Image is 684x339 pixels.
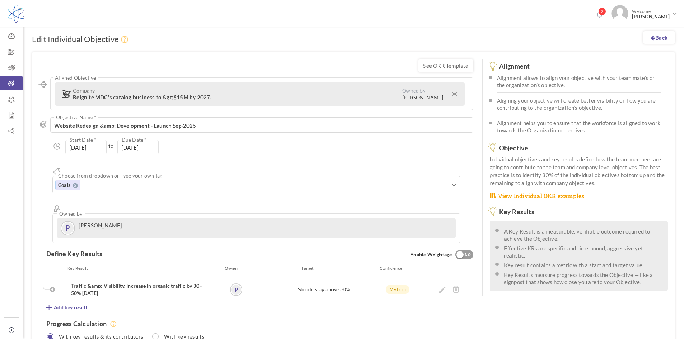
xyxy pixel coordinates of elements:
h4: Progress Calculation [46,320,473,328]
a: View Individual OKR examples [490,192,585,200]
i: Tags [52,167,62,176]
div: Confidence [355,265,420,272]
h3: Alignment [490,63,668,70]
li: Aligning your objective will create better visibility on how you are contributing to the organiza... [497,93,661,115]
i: Objective Name * [40,121,47,128]
span: Welcome, [628,5,671,23]
li: Key Results measure progress towards the Objective — like a signpost that shows how close you are... [504,270,662,286]
li: Effective KRs are specific and time-bound, aggressive yet realistic. [504,243,662,259]
span: Enable Weightage [410,250,473,260]
a: P [231,284,242,295]
i: Duration [52,142,62,151]
li: Alignment allows to align your objective with your team mate’s or the organization’s objective. [497,74,661,93]
img: Logo [8,5,24,23]
li: A Key Result is a measurable, verifiable outcome required to achieve the Objective. [504,226,662,242]
a: P [61,222,74,235]
label: Define Key Results [46,250,103,257]
h4: Traffic &amp; Visibility. Increase in organic traffic by 30–50% [DATE] [71,282,208,297]
a: Photo Welcome,[PERSON_NAME] [609,2,680,23]
label: Should stay above 30% [298,286,350,293]
span: Reignite MDC's catalog business to &gt;$15M by 2027. [73,94,211,100]
a: Notifications [594,9,605,21]
span: Company [73,88,402,93]
p: Individual objectives and key results define how the team members are going to contribute to the ... [490,155,668,187]
h1: Edit Individual Objective [32,34,130,45]
b: [PERSON_NAME] [402,94,452,100]
a: See OKR Template [418,59,473,72]
label: [PERSON_NAME] [79,222,122,229]
label: Owned by [402,88,452,100]
div: Key Result [62,265,225,272]
div: Owner [225,265,253,272]
span: Medium [386,285,409,294]
li: Key result contains a metric with a start and target value. [504,260,662,269]
h3: Objective [490,145,668,152]
div: NO [462,252,474,258]
span: 2 [598,8,606,15]
span: Add key result [54,304,87,311]
textarea: Website Redesign &amp; Development - Launch Sep-2025 [50,117,473,133]
div: Target [253,265,355,272]
i: Owner [52,204,62,213]
a: Back [643,31,675,44]
li: Alignment helps you to ensure that the workforce is aligned to work towards the Organization obje... [497,115,661,137]
i: Aligned Objective [38,81,47,88]
li: Goals [55,180,80,190]
span: [PERSON_NAME] [632,14,670,19]
img: Photo [611,5,628,22]
h3: Key Results [490,208,668,216]
span: to [108,142,113,150]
